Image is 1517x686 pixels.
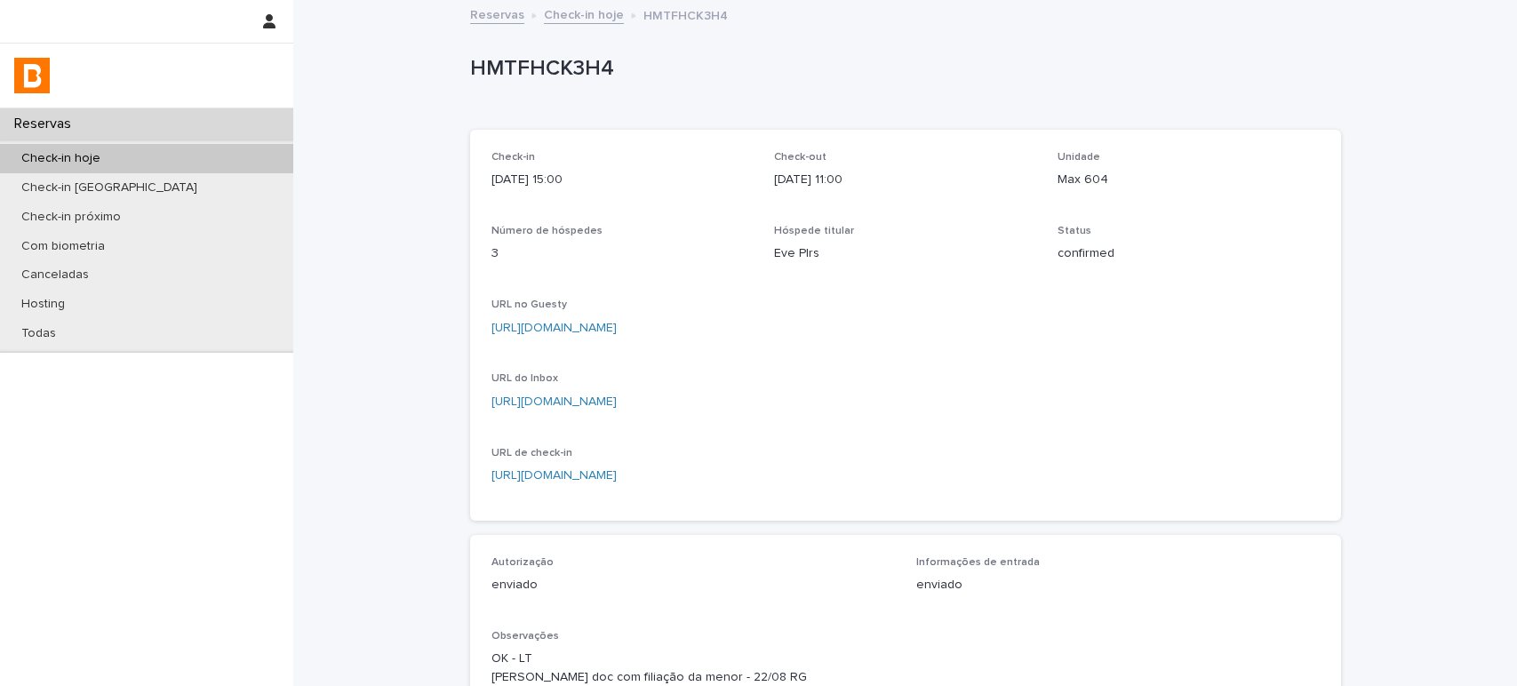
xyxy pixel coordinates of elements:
[491,152,535,163] span: Check-in
[470,4,524,24] a: Reservas
[491,631,559,642] span: Observações
[1058,171,1320,189] p: Max 604
[916,557,1040,568] span: Informações de entrada
[491,244,754,263] p: 3
[7,267,103,283] p: Canceladas
[491,557,554,568] span: Autorização
[774,244,1036,263] p: Eve Plrs
[774,171,1036,189] p: [DATE] 11:00
[7,151,115,166] p: Check-in hoje
[774,226,854,236] span: Hóspede titular
[491,576,895,594] p: enviado
[1058,226,1091,236] span: Status
[544,4,624,24] a: Check-in hoje
[491,226,603,236] span: Número de hóspedes
[491,322,617,334] a: [URL][DOMAIN_NAME]
[7,210,135,225] p: Check-in próximo
[470,56,1334,82] p: HMTFHCK3H4
[7,116,85,132] p: Reservas
[7,297,79,312] p: Hosting
[491,373,558,384] span: URL do Inbox
[1058,152,1100,163] span: Unidade
[491,299,567,310] span: URL no Guesty
[1058,244,1320,263] p: confirmed
[7,326,70,341] p: Todas
[643,4,728,24] p: HMTFHCK3H4
[491,171,754,189] p: [DATE] 15:00
[7,239,119,254] p: Com biometria
[491,448,572,459] span: URL de check-in
[916,576,1320,594] p: enviado
[774,152,826,163] span: Check-out
[7,180,212,195] p: Check-in [GEOGRAPHIC_DATA]
[14,58,50,93] img: zVaNuJHRTjyIjT5M9Xd5
[491,395,617,408] a: [URL][DOMAIN_NAME]
[491,469,617,482] a: [URL][DOMAIN_NAME]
